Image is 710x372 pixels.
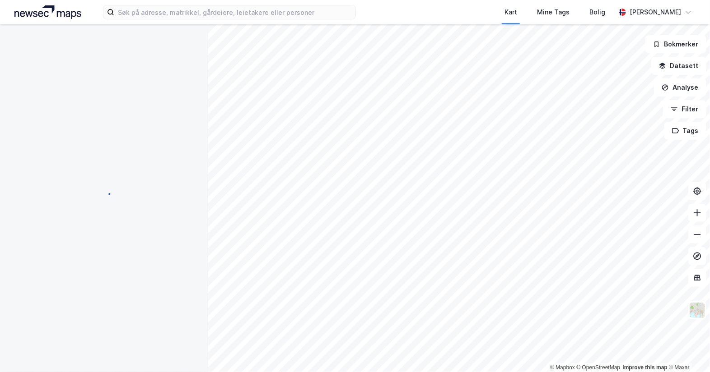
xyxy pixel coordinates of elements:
[504,7,517,18] div: Kart
[577,364,621,371] a: OpenStreetMap
[689,302,706,319] img: Z
[645,35,706,53] button: Bokmerker
[664,122,706,140] button: Tags
[537,7,570,18] div: Mine Tags
[663,100,706,118] button: Filter
[14,5,81,19] img: logo.a4113a55bc3d86da70a041830d287a7e.svg
[589,7,605,18] div: Bolig
[665,329,710,372] div: Kontrollprogram for chat
[550,364,575,371] a: Mapbox
[623,364,668,371] a: Improve this map
[97,186,111,200] img: spinner.a6d8c91a73a9ac5275cf975e30b51cfb.svg
[630,7,681,18] div: [PERSON_NAME]
[665,329,710,372] iframe: Chat Widget
[651,57,706,75] button: Datasett
[114,5,355,19] input: Søk på adresse, matrikkel, gårdeiere, leietakere eller personer
[654,78,706,96] button: Analyse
